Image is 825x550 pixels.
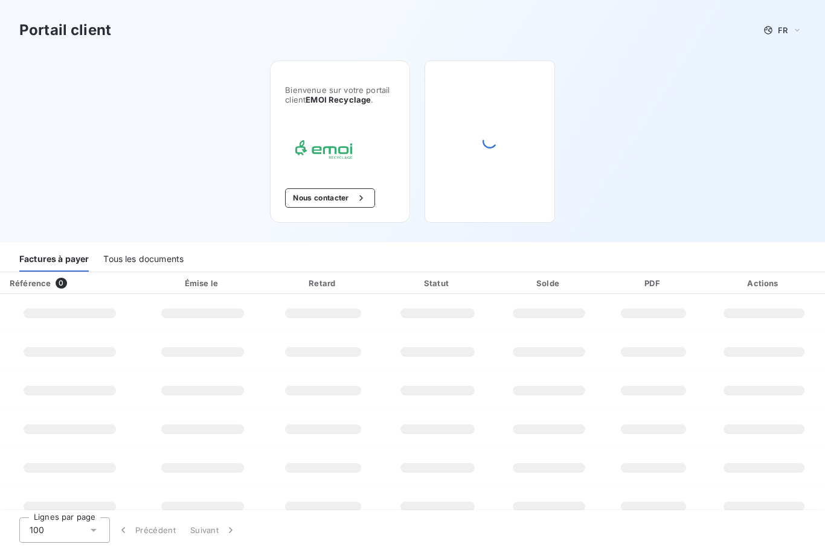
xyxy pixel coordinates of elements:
[142,277,263,289] div: Émise le
[30,524,44,536] span: 100
[384,277,492,289] div: Statut
[606,277,701,289] div: PDF
[285,188,374,208] button: Nous contacter
[56,278,66,289] span: 0
[705,277,823,289] div: Actions
[19,246,89,272] div: Factures à payer
[285,85,395,104] span: Bienvenue sur votre portail client .
[110,517,183,543] button: Précédent
[285,133,362,169] img: Company logo
[103,246,184,272] div: Tous les documents
[268,277,379,289] div: Retard
[778,25,788,35] span: FR
[19,19,111,41] h3: Portail client
[183,517,244,543] button: Suivant
[10,278,51,288] div: Référence
[496,277,602,289] div: Solde
[306,95,371,104] span: EMOI Recyclage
